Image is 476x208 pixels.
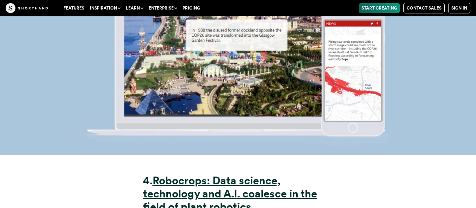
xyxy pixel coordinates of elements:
[146,3,180,13] button: Enterprise
[403,3,445,13] a: Contact Sales
[61,3,87,13] a: Features
[143,174,153,187] strong: 4.
[123,3,146,13] button: Learn
[180,3,203,13] a: Pricing
[87,3,123,13] button: Inspiration
[359,3,400,13] a: Start Creating
[448,3,470,13] a: Sign in
[6,3,48,13] img: The Craft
